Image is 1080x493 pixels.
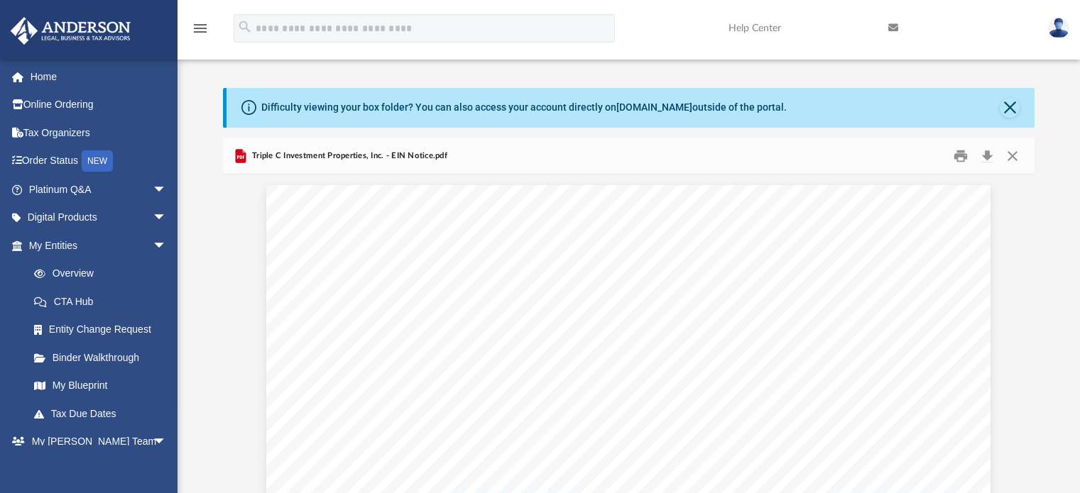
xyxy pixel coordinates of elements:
a: CTA Hub [20,287,188,316]
div: Difficulty viewing your box folder? You can also access your account directly on outside of the p... [261,100,787,115]
a: Order StatusNEW [10,147,188,176]
i: menu [192,20,209,37]
a: menu [192,27,209,37]
a: Home [10,62,188,91]
button: Close [1000,98,1020,118]
span: arrow_drop_down [153,204,181,233]
span: arrow_drop_down [153,428,181,457]
a: Tax Organizers [10,118,188,147]
a: Entity Change Request [20,316,188,344]
a: [DOMAIN_NAME] [616,101,692,113]
a: My [PERSON_NAME] Teamarrow_drop_down [10,428,181,456]
div: NEW [82,150,113,172]
a: My Blueprint [20,372,181,400]
a: Online Ordering [10,91,188,119]
button: Download [975,145,1000,167]
a: My Entitiesarrow_drop_down [10,231,188,260]
a: Digital Productsarrow_drop_down [10,204,188,232]
i: search [237,19,253,35]
span: arrow_drop_down [153,231,181,260]
button: Print [947,145,975,167]
a: Binder Walkthrough [20,343,188,372]
span: Triple C Investment Properties, Inc. - EIN Notice.pdf [249,150,447,162]
a: Tax Due Dates [20,399,188,428]
img: Anderson Advisors Platinum Portal [6,17,135,45]
a: Platinum Q&Aarrow_drop_down [10,175,188,204]
button: Close [1000,145,1025,167]
img: User Pic [1048,18,1069,38]
a: Overview [20,260,188,288]
span: arrow_drop_down [153,175,181,204]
